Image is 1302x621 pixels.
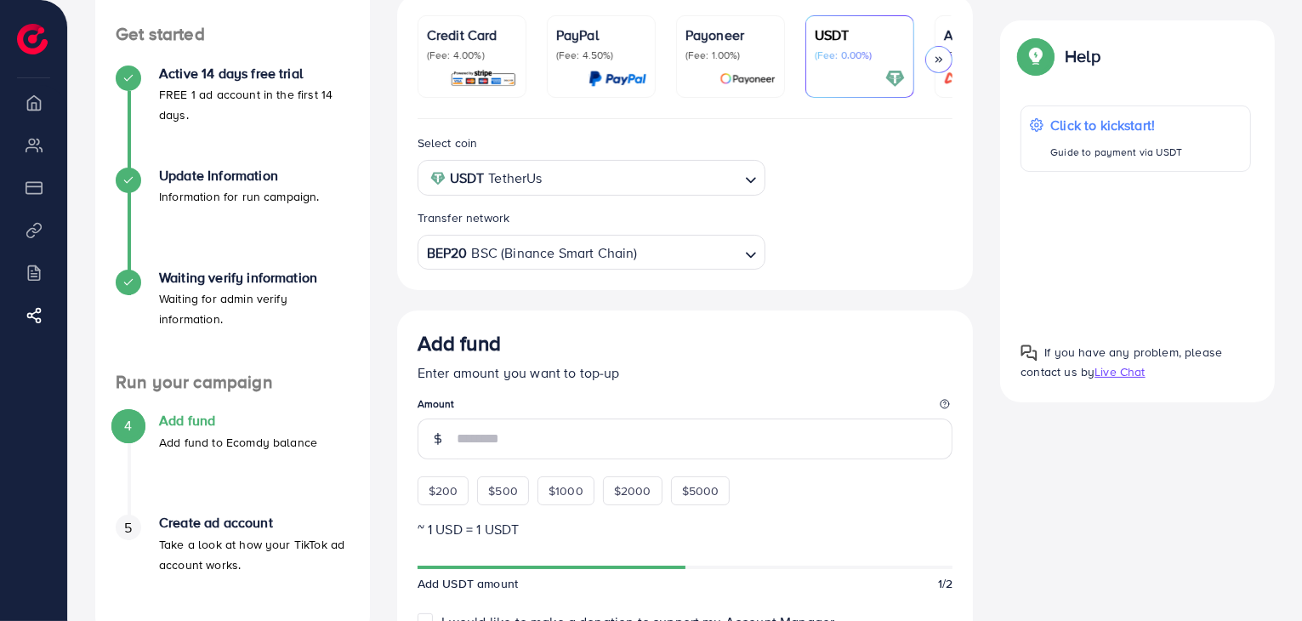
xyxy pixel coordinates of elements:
img: card [450,69,517,88]
li: Create ad account [95,515,370,617]
span: If you have any problem, please contact us by [1021,344,1222,380]
img: card [939,69,1034,88]
li: Update Information [95,168,370,270]
span: $2000 [614,482,651,499]
h4: Add fund [159,413,317,429]
span: $1000 [549,482,583,499]
label: Select coin [418,134,478,151]
h4: Run your campaign [95,372,370,393]
h4: Update Information [159,168,320,184]
legend: Amount [418,396,953,418]
h3: Add fund [418,331,501,356]
li: Add fund [95,413,370,515]
img: card [588,69,646,88]
p: Waiting for admin verify information. [159,288,350,329]
p: (Fee: 4.50%) [556,48,646,62]
span: TetherUs [488,166,542,191]
span: Live Chat [1094,363,1145,380]
p: (Fee: 4.00%) [427,48,517,62]
p: Take a look at how your TikTok ad account works. [159,534,350,575]
li: Active 14 days free trial [95,66,370,168]
p: FREE 1 ad account in the first 14 days. [159,84,350,125]
span: BSC (Binance Smart Chain) [472,241,638,265]
span: 5 [124,518,132,538]
label: Transfer network [418,209,510,226]
input: Search for option [548,165,738,191]
p: Payoneer [685,25,776,45]
img: Popup guide [1021,41,1051,71]
p: PayPal [556,25,646,45]
p: Help [1065,46,1100,66]
strong: BEP20 [427,241,468,265]
img: coin [430,171,446,186]
span: Add USDT amount [418,575,518,592]
div: Search for option [418,235,765,270]
p: USDT [815,25,905,45]
h4: Create ad account [159,515,350,531]
p: (Fee: 1.00%) [685,48,776,62]
strong: USDT [450,166,485,191]
span: 4 [124,416,132,436]
img: Popup guide [1021,345,1038,362]
p: Credit Card [427,25,517,45]
span: $500 [488,482,518,499]
p: (Fee: 0.00%) [815,48,905,62]
h4: Active 14 days free trial [159,66,350,82]
p: Enter amount you want to top-up [418,362,953,383]
p: Add fund to Ecomdy balance [159,432,317,453]
li: Waiting verify information [95,270,370,372]
input: Search for option [640,240,738,266]
span: 1/2 [938,575,952,592]
p: Guide to payment via USDT [1050,142,1182,162]
h4: Waiting verify information [159,270,350,286]
span: $5000 [682,482,719,499]
p: Information for run campaign. [159,186,320,207]
iframe: Chat [1230,544,1289,608]
div: Search for option [418,160,765,195]
p: Click to kickstart! [1050,115,1182,135]
p: Airwallex [944,25,1034,45]
h4: Get started [95,24,370,45]
img: card [719,69,776,88]
img: logo [17,24,48,54]
span: $200 [429,482,458,499]
p: ~ 1 USD = 1 USDT [418,519,953,539]
img: card [885,69,905,88]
